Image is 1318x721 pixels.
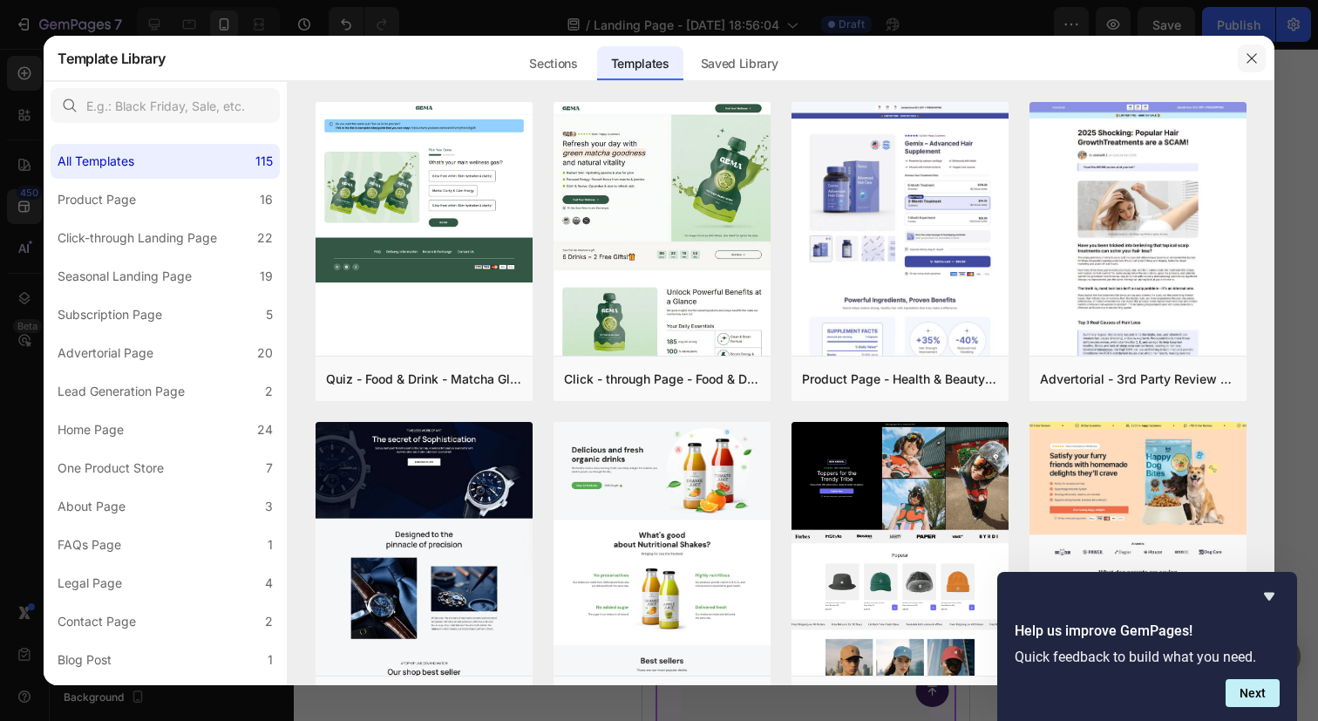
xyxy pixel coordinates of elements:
[58,381,185,402] div: Lead Generation Page
[802,369,998,390] div: Product Page - Health & Beauty - Hair Supplement
[1015,621,1280,642] h2: Help us improve GemPages!
[266,304,273,325] div: 5
[564,369,760,390] div: Click - through Page - Food & Drink - Matcha Glow Shot
[58,228,217,248] div: Click-through Landing Page
[58,343,153,364] div: Advertorial Page
[58,266,192,287] div: Seasonal Landing Page
[257,228,273,248] div: 22
[1040,369,1236,390] div: Advertorial - 3rd Party Review - The Before Image - Hair Supplement
[38,447,289,697] a: 3-Pack Jabón de Miel
[58,189,136,210] div: Product Page
[58,304,162,325] div: Subscription Page
[316,102,533,282] img: quiz-1.png
[58,151,134,172] div: All Templates
[1015,649,1280,665] p: Quick feedback to build what you need.
[687,46,792,81] div: Saved Library
[107,22,221,135] img: Alt Image
[1015,586,1280,707] div: Help us improve GemPages!
[58,496,126,517] div: About Page
[58,650,112,670] div: Blog Post
[1259,586,1280,607] button: Hide survey
[265,611,273,632] div: 2
[32,348,295,364] p: Más Valor
[2,151,325,174] p: Expert Customer Service
[58,573,122,594] div: Legal Page
[515,46,591,81] div: Sections
[265,573,273,594] div: 4
[255,151,273,172] div: 115
[51,88,280,123] input: E.g.: Black Friday, Sale, etc.
[326,369,522,390] div: Quiz - Food & Drink - Matcha Glow Shot
[265,496,273,517] div: 3
[58,534,121,555] div: FAQs Page
[265,381,273,402] div: 2
[58,611,136,632] div: Contact Page
[268,534,273,555] div: 1
[58,458,164,479] div: One Product Store
[257,419,273,440] div: 24
[1226,679,1280,707] button: Next question
[597,46,683,81] div: Templates
[268,650,273,670] div: 1
[260,266,273,287] div: 19
[58,36,165,81] h2: Template Library
[58,419,124,440] div: Home Page
[266,458,273,479] div: 7
[260,189,273,210] div: 16
[257,343,273,364] div: 20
